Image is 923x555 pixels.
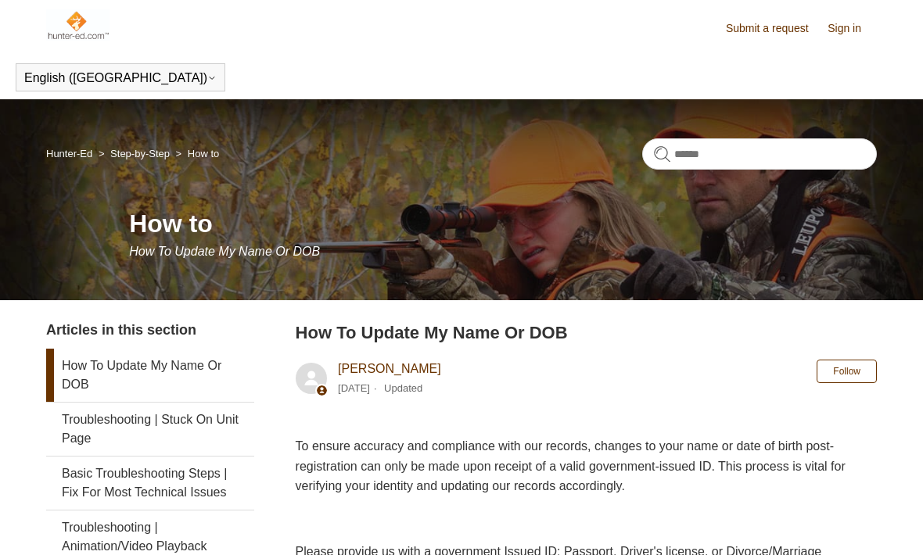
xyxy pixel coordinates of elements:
[384,382,422,394] li: Updated
[828,20,877,37] a: Sign in
[46,9,110,41] img: Hunter-Ed Help Center home page
[642,138,877,170] input: Search
[296,436,877,496] p: To ensure accuracy and compliance with our records, changes to your name or date of birth post-re...
[188,148,219,159] a: How to
[24,71,217,85] button: English ([GEOGRAPHIC_DATA])
[46,403,254,456] a: Troubleshooting | Stuck On Unit Page
[46,457,254,510] a: Basic Troubleshooting Steps | Fix For Most Technical Issues
[129,205,877,242] h1: How to
[817,360,877,383] button: Follow Article
[338,362,441,375] a: [PERSON_NAME]
[822,503,912,543] div: Chat Support
[46,148,92,159] a: Hunter-Ed
[726,20,824,37] a: Submit a request
[46,148,95,159] li: Hunter-Ed
[46,349,254,402] a: How To Update My Name Or DOB
[296,320,877,346] h2: How To Update My Name Or DOB
[338,382,370,394] time: 04/08/2025, 13:08
[46,322,196,338] span: Articles in this section
[173,148,220,159] li: How to
[129,245,320,258] span: How To Update My Name Or DOB
[110,148,170,159] a: Step-by-Step
[95,148,173,159] li: Step-by-Step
